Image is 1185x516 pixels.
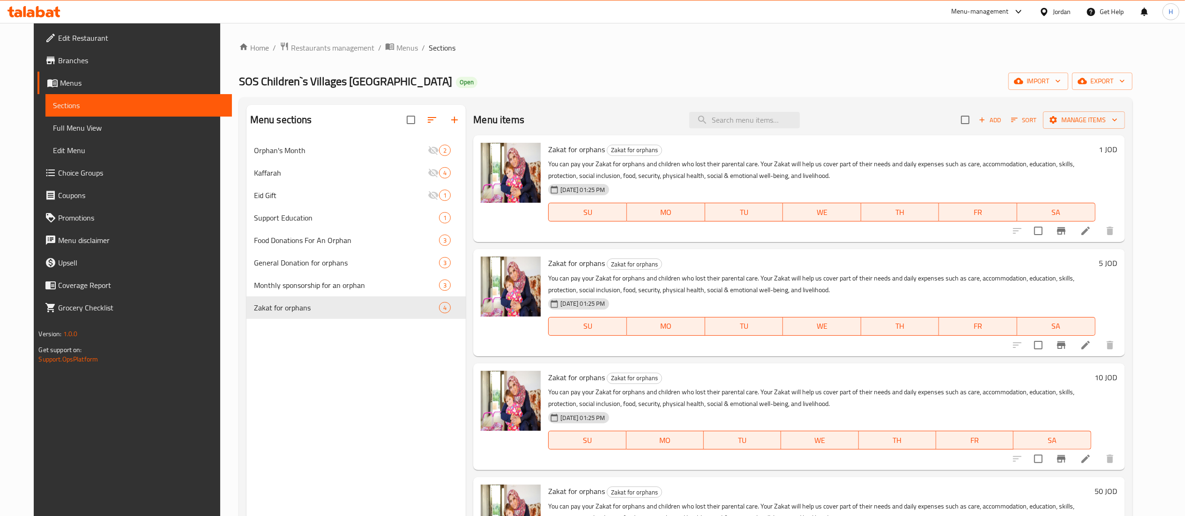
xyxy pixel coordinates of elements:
button: MO [627,317,705,336]
span: Zakat for orphans [607,259,662,270]
button: SA [1017,203,1096,221]
img: Zakat for orphans [481,257,541,317]
span: 1.0.0 [63,328,78,340]
a: Sections [45,94,231,117]
span: Edit Menu [53,145,224,156]
a: Upsell [37,251,231,274]
span: Select all sections [401,110,421,130]
button: WE [783,317,861,336]
div: Menu-management [951,6,1009,17]
span: FR [940,434,1010,447]
span: Food Donations For An Orphan [254,235,440,246]
span: H [1169,7,1173,17]
span: Version: [38,328,61,340]
h2: Menu items [473,113,524,127]
button: Manage items [1043,111,1125,129]
span: Eid Gift [254,190,428,201]
h6: 1 JOD [1099,143,1118,156]
a: Edit menu item [1080,453,1091,464]
div: Food Donations For An Orphan3 [246,229,466,251]
span: TU [709,319,780,333]
span: Zakat for orphans [548,370,605,384]
img: Zakat for orphans [481,143,541,203]
button: TU [704,431,781,450]
span: Edit Restaurant [58,32,224,44]
span: Sections [53,100,224,111]
span: Sort items [1005,113,1043,127]
span: Sort [1011,115,1037,125]
span: Zakat for orphans [548,142,605,156]
svg: Inactive section [428,167,439,178]
button: Branch-specific-item [1050,220,1073,242]
span: Restaurants management [291,42,374,53]
span: 4 [440,303,450,312]
div: items [439,190,451,201]
span: Select to update [1028,221,1048,241]
span: TH [865,206,936,219]
button: delete [1099,448,1121,470]
button: WE [781,431,858,450]
div: items [439,167,451,178]
img: Zakat for orphans [481,371,541,431]
span: TU [708,434,777,447]
span: Add item [975,113,1005,127]
div: Zakat for orphans [607,145,662,156]
span: Open [456,78,477,86]
div: Eid Gift1 [246,184,466,206]
button: SU [548,431,626,450]
span: TU [709,206,780,219]
span: 2 [440,146,450,155]
span: Menu disclaimer [58,235,224,246]
span: 3 [440,258,450,267]
span: Choice Groups [58,167,224,178]
li: / [273,42,276,53]
span: Zakat for orphans [607,373,662,383]
span: TH [865,319,936,333]
button: FR [936,431,1014,450]
button: MO [626,431,704,450]
span: Select to update [1028,449,1048,469]
span: TH [863,434,932,447]
svg: Inactive section [428,190,439,201]
button: delete [1099,220,1121,242]
span: Zakat for orphans [254,302,440,313]
button: import [1008,73,1068,90]
div: Open [456,77,477,88]
span: [DATE] 01:25 PM [557,299,609,308]
span: Manage items [1051,114,1118,126]
a: Edit menu item [1080,339,1091,351]
span: Promotions [58,212,224,223]
button: SU [548,203,626,221]
span: Orphan's Month [254,145,428,156]
span: Grocery Checklist [58,302,224,313]
a: Menu disclaimer [37,229,231,251]
span: 1 [440,191,450,200]
div: General Donation for orphans [254,257,440,268]
span: SA [1021,206,1092,219]
div: Kaffarah4 [246,162,466,184]
h6: 10 JOD [1095,371,1118,384]
span: Menus [396,42,418,53]
div: Support Education1 [246,206,466,229]
span: 3 [440,281,450,290]
span: export [1080,75,1125,87]
button: Branch-specific-item [1050,334,1073,356]
p: You can pay your Zakat for orphans and children who lost their parental care. Your Zakat will hel... [548,386,1091,410]
span: Upsell [58,257,224,268]
span: MO [631,206,701,219]
a: Restaurants management [280,42,374,54]
a: Grocery Checklist [37,296,231,319]
h6: 5 JOD [1099,257,1118,270]
div: Support Education [254,212,440,223]
div: items [439,235,451,246]
button: TH [861,317,939,336]
button: TH [861,203,939,221]
span: Branches [58,55,224,66]
nav: breadcrumb [239,42,1133,54]
button: TH [859,431,936,450]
